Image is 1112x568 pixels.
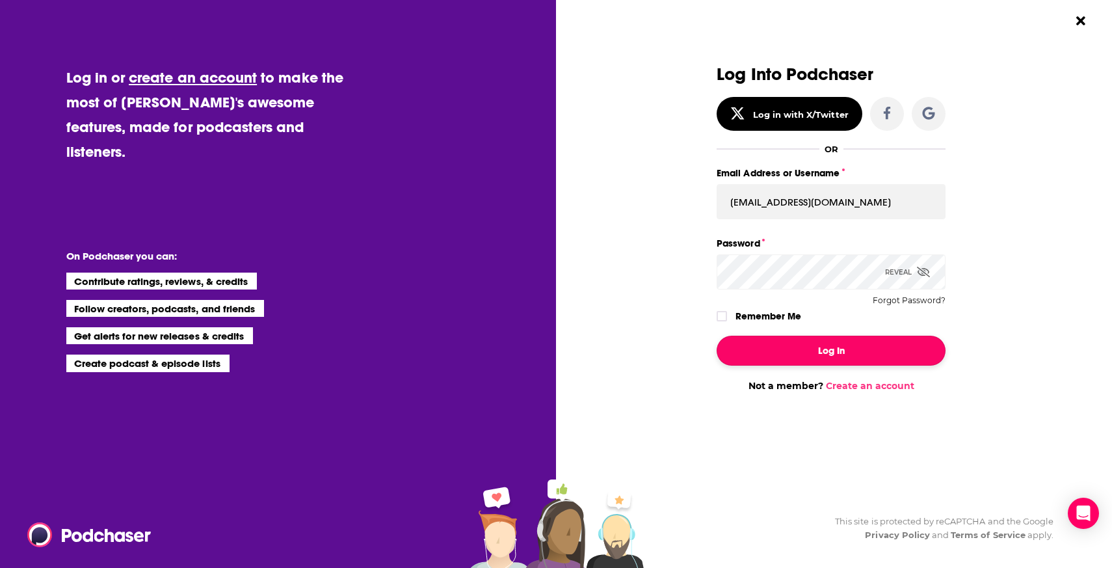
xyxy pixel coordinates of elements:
[865,530,930,540] a: Privacy Policy
[1068,8,1093,33] button: Close Button
[825,144,838,154] div: OR
[66,355,230,372] li: Create podcast & episode lists
[66,300,265,317] li: Follow creators, podcasts, and friends
[717,65,946,84] h3: Log Into Podchaser
[27,522,152,547] img: Podchaser - Follow, Share and Rate Podcasts
[753,109,849,120] div: Log in with X/Twitter
[717,380,946,392] div: Not a member?
[735,308,801,325] label: Remember Me
[717,184,946,219] input: Email Address or Username
[717,165,946,182] label: Email Address or Username
[885,254,930,290] div: Reveal
[717,235,946,252] label: Password
[951,530,1026,540] a: Terms of Service
[826,380,914,392] a: Create an account
[66,327,253,344] li: Get alerts for new releases & credits
[66,250,326,262] li: On Podchaser you can:
[717,97,862,131] button: Log in with X/Twitter
[825,515,1053,542] div: This site is protected by reCAPTCHA and the Google and apply.
[717,336,946,366] button: Log In
[66,273,258,290] li: Contribute ratings, reviews, & credits
[129,68,257,87] a: create an account
[1068,498,1099,529] div: Open Intercom Messenger
[27,522,142,547] a: Podchaser - Follow, Share and Rate Podcasts
[873,296,946,305] button: Forgot Password?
